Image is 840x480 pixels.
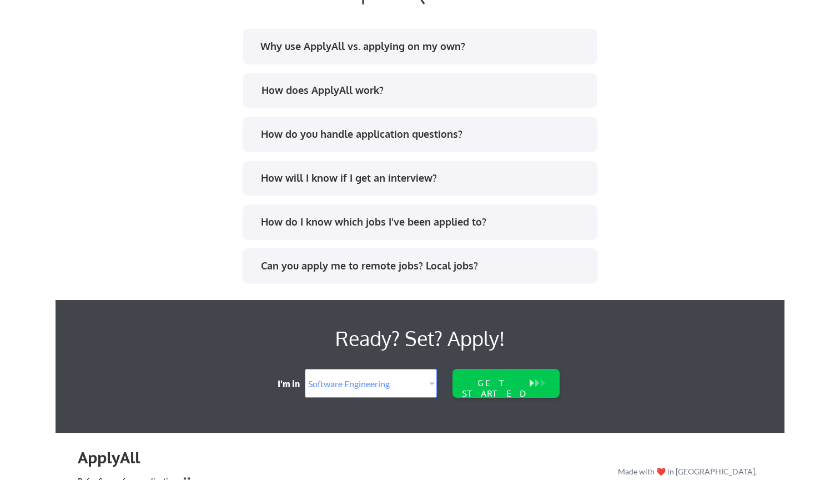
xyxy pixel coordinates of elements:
[278,378,308,390] div: I'm in
[211,322,629,354] div: Ready? Set? Apply!
[78,448,153,467] div: ApplyAll
[261,127,587,141] div: How do you handle application questions?
[260,39,586,53] div: Why use ApplyAll vs. applying on my own?
[460,378,531,399] div: GET STARTED
[261,259,587,273] div: Can you apply me to remote jobs? Local jobs?
[261,171,587,185] div: How will I know if I get an interview?
[261,215,587,229] div: How do I know which jobs I've been applied to?
[261,83,587,97] div: How does ApplyAll work?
